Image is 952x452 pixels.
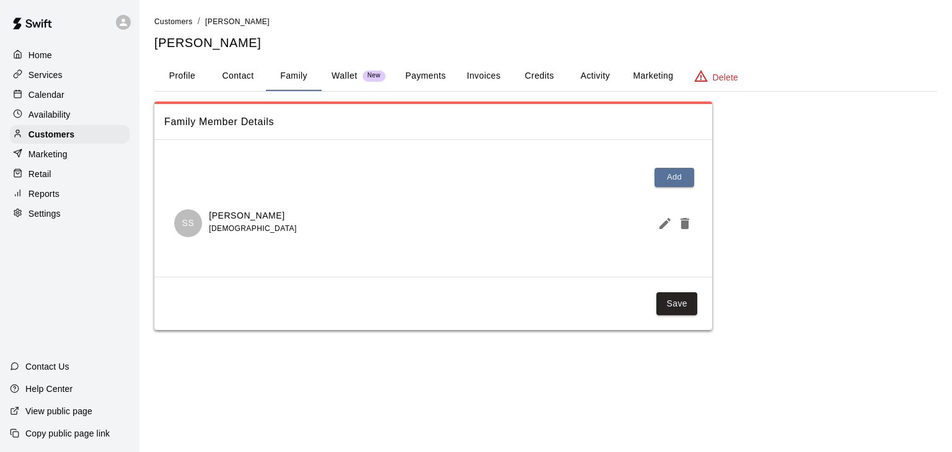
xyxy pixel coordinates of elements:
p: Home [29,49,52,61]
p: Copy public page link [25,427,110,440]
button: Payments [395,61,456,91]
a: Calendar [10,85,130,104]
button: Contact [210,61,266,91]
a: Customers [154,16,193,26]
button: Edit Member [653,211,672,236]
p: Availability [29,108,71,121]
p: Retail [29,168,51,180]
span: Family Member Details [164,114,702,130]
button: Invoices [456,61,511,91]
span: Customers [154,17,193,26]
p: Contact Us [25,360,69,373]
li: / [198,15,200,28]
p: [PERSON_NAME] [209,209,296,222]
a: Marketing [10,145,130,163]
p: Wallet [332,69,358,82]
p: Delete [713,71,738,84]
button: Profile [154,61,210,91]
p: Services [29,69,63,81]
a: Home [10,46,130,64]
button: Family [266,61,322,91]
p: Settings [29,207,61,220]
span: New [363,72,386,80]
div: basic tabs example [154,61,937,91]
p: Help Center [25,383,73,395]
a: Services [10,66,130,84]
h5: [PERSON_NAME] [154,35,937,51]
a: Retail [10,165,130,183]
button: Activity [567,61,623,91]
a: Customers [10,125,130,144]
a: Settings [10,204,130,223]
button: Marketing [623,61,683,91]
p: View public page [25,405,92,417]
a: Availability [10,105,130,124]
div: Stanley Sloat [174,209,202,237]
span: [DEMOGRAPHIC_DATA] [209,224,296,233]
button: Delete [672,211,692,236]
p: Reports [29,188,59,200]
button: Credits [511,61,567,91]
nav: breadcrumb [154,15,937,28]
button: Add [654,168,694,187]
p: Calendar [29,89,64,101]
a: Reports [10,185,130,203]
p: SS [182,217,195,230]
p: Customers [29,128,74,141]
p: Marketing [29,148,68,160]
button: Save [656,292,697,315]
span: [PERSON_NAME] [205,17,270,26]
